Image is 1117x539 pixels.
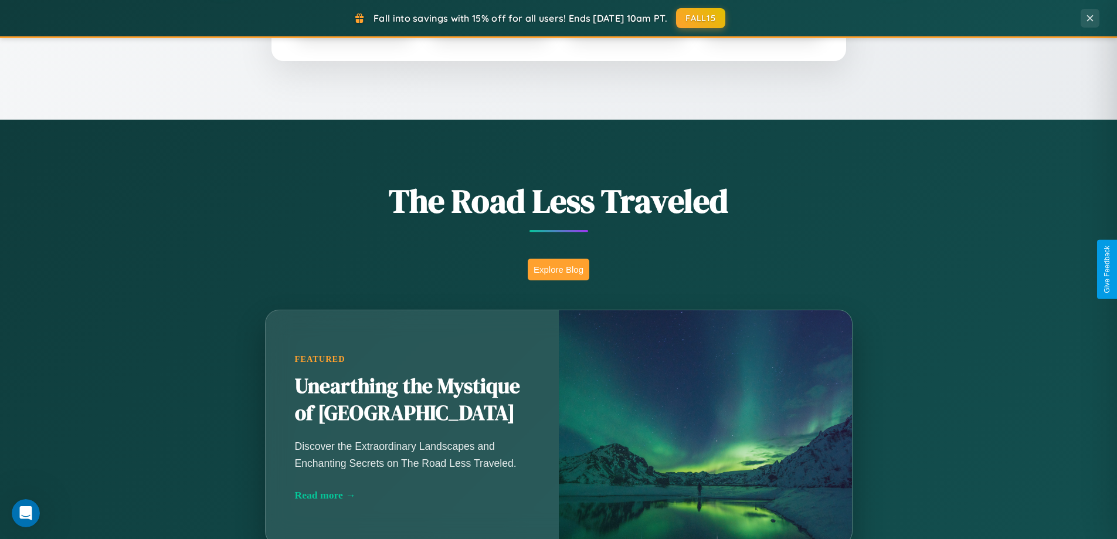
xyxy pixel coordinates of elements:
div: Featured [295,354,529,364]
iframe: Intercom live chat [12,499,40,527]
h1: The Road Less Traveled [207,178,911,223]
div: Give Feedback [1103,246,1111,293]
p: Discover the Extraordinary Landscapes and Enchanting Secrets on The Road Less Traveled. [295,438,529,471]
button: FALL15 [676,8,725,28]
span: Fall into savings with 15% off for all users! Ends [DATE] 10am PT. [374,12,667,24]
div: Read more → [295,489,529,501]
h2: Unearthing the Mystique of [GEOGRAPHIC_DATA] [295,373,529,427]
button: Explore Blog [528,259,589,280]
